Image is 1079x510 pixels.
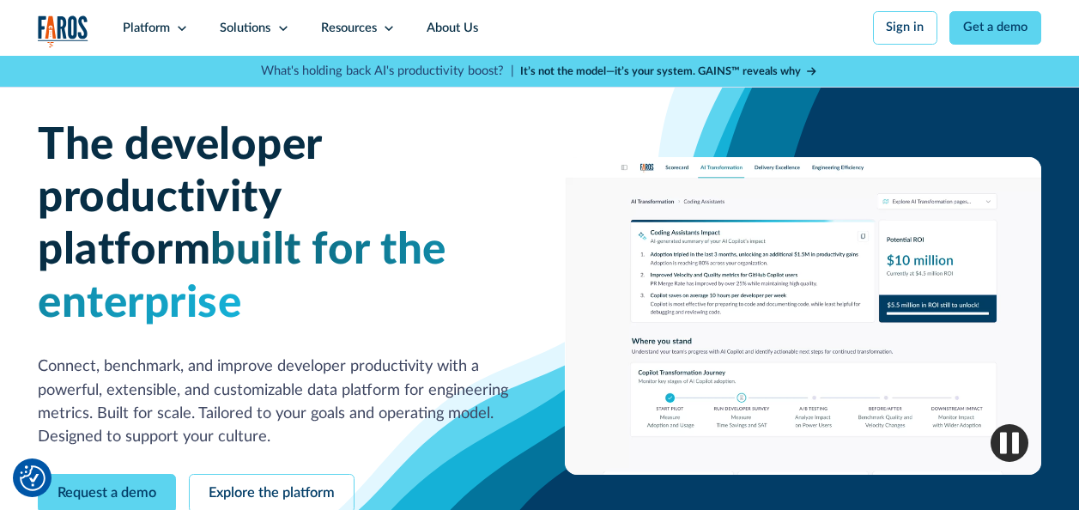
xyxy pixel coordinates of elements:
img: Logo of the analytics and reporting company Faros. [38,15,88,48]
div: Platform [123,19,170,38]
p: What's holding back AI's productivity boost? | [261,62,514,81]
p: Connect, benchmark, and improve developer productivity with a powerful, extensible, and customiza... [38,355,514,449]
a: It’s not the model—it’s your system. GAINS™ reveals why [520,64,818,80]
button: Cookie Settings [20,465,45,491]
h1: The developer productivity platform [38,119,514,330]
a: Get a demo [949,11,1040,44]
img: Pause video [991,424,1028,462]
div: Resources [321,19,377,38]
a: Sign in [873,11,937,44]
a: home [38,15,88,48]
img: Revisit consent button [20,465,45,491]
div: Solutions [220,19,270,38]
span: built for the enterprise [38,228,446,325]
strong: It’s not the model—it’s your system. GAINS™ reveals why [520,66,801,76]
